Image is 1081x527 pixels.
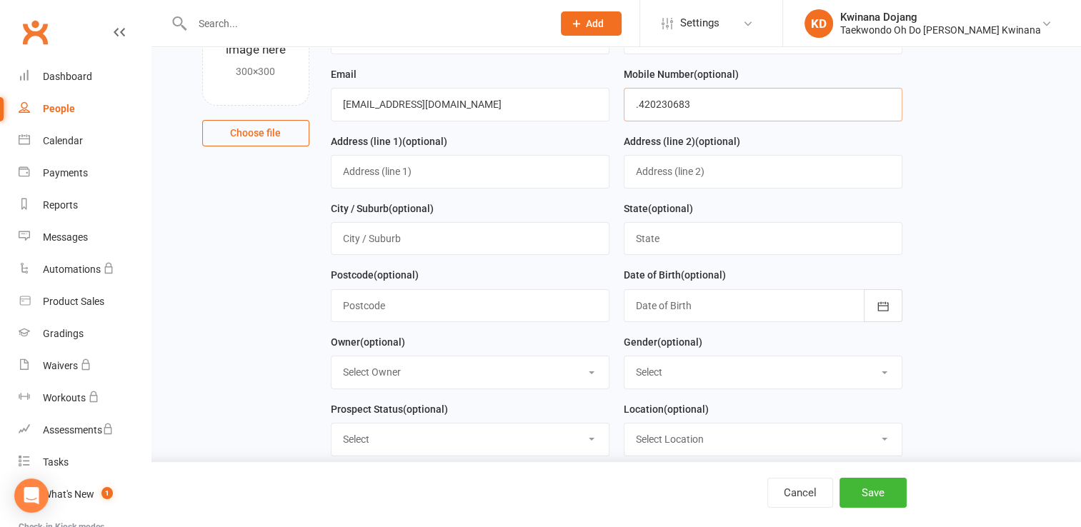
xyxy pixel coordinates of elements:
[19,414,151,446] a: Assessments
[43,135,83,146] div: Calendar
[19,350,151,382] a: Waivers
[43,103,75,114] div: People
[586,18,604,29] span: Add
[19,318,151,350] a: Gradings
[804,9,833,38] div: KD
[331,401,448,417] label: Prospect Status
[19,221,151,254] a: Messages
[331,134,447,149] label: Address (line 1)
[624,134,740,149] label: Address (line 2)
[331,201,434,216] label: City / Suburb
[331,289,609,322] input: Postcode
[43,71,92,82] div: Dashboard
[840,478,907,508] button: Save
[624,267,726,283] label: Date of Birth
[19,286,151,318] a: Product Sales
[14,478,49,513] div: Open Intercom Messenger
[17,14,53,50] a: Clubworx
[681,269,726,281] spang: (optional)
[43,360,78,371] div: Waivers
[389,203,434,214] spang: (optional)
[43,488,94,500] div: What's New
[657,336,702,348] spang: (optional)
[624,155,902,188] input: Address (line 2)
[664,403,709,415] spang: (optional)
[624,334,702,350] label: Gender
[624,88,902,121] input: Mobile Number
[43,328,84,339] div: Gradings
[43,167,88,179] div: Payments
[43,296,104,307] div: Product Sales
[19,382,151,414] a: Workouts
[840,24,1041,36] div: Taekwondo Oh Do [PERSON_NAME] Kwinana
[767,478,833,508] button: Cancel
[43,199,78,211] div: Reports
[19,93,151,125] a: People
[331,66,357,82] label: Email
[331,267,419,283] label: Postcode
[43,456,69,468] div: Tasks
[624,222,902,255] input: State
[624,401,709,417] label: Location
[360,336,405,348] spang: (optional)
[19,157,151,189] a: Payments
[331,222,609,255] input: City / Suburb
[624,66,739,82] label: Mobile Number
[202,120,309,146] button: Choose file
[402,136,447,147] spang: (optional)
[43,263,101,275] div: Automations
[43,424,114,436] div: Assessments
[188,14,542,34] input: Search...
[43,231,88,243] div: Messages
[101,487,113,499] span: 1
[403,403,448,415] spang: (optional)
[694,69,739,80] spang: (optional)
[561,11,622,36] button: Add
[43,392,86,403] div: Workouts
[19,254,151,286] a: Automations
[648,203,693,214] spang: (optional)
[331,334,405,350] label: Owner
[331,88,609,121] input: Email
[624,201,693,216] label: State
[680,7,719,39] span: Settings
[331,155,609,188] input: Address (line 1)
[374,269,419,281] spang: (optional)
[695,136,740,147] spang: (optional)
[19,125,151,157] a: Calendar
[19,61,151,93] a: Dashboard
[840,11,1041,24] div: Kwinana Dojang
[19,446,151,478] a: Tasks
[19,189,151,221] a: Reports
[19,478,151,511] a: What's New1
